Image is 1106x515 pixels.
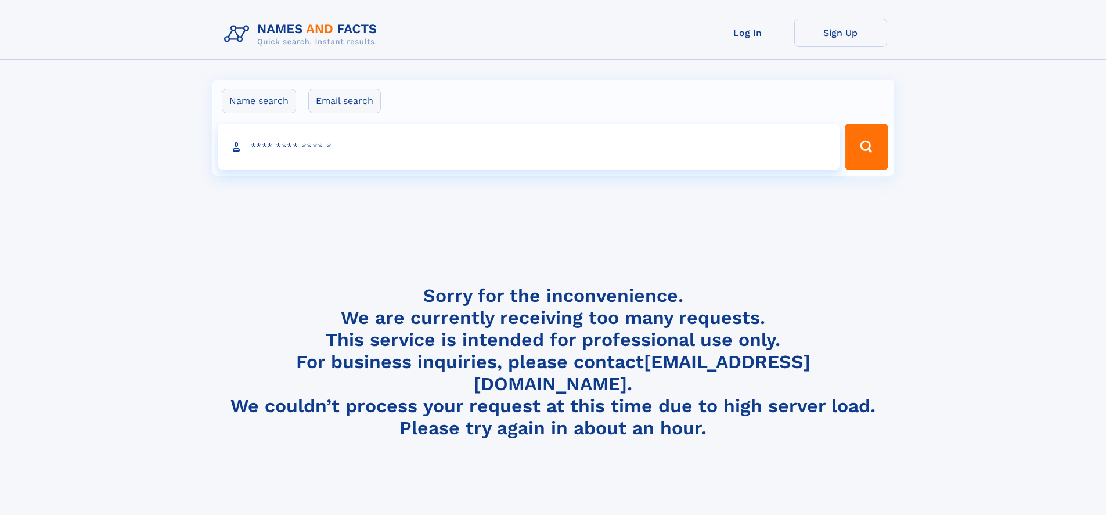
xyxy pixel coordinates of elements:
[701,19,794,47] a: Log In
[845,124,888,170] button: Search Button
[794,19,887,47] a: Sign Up
[219,284,887,440] h4: Sorry for the inconvenience. We are currently receiving too many requests. This service is intend...
[308,89,381,113] label: Email search
[218,124,840,170] input: search input
[219,19,387,50] img: Logo Names and Facts
[222,89,296,113] label: Name search
[474,351,810,395] a: [EMAIL_ADDRESS][DOMAIN_NAME]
